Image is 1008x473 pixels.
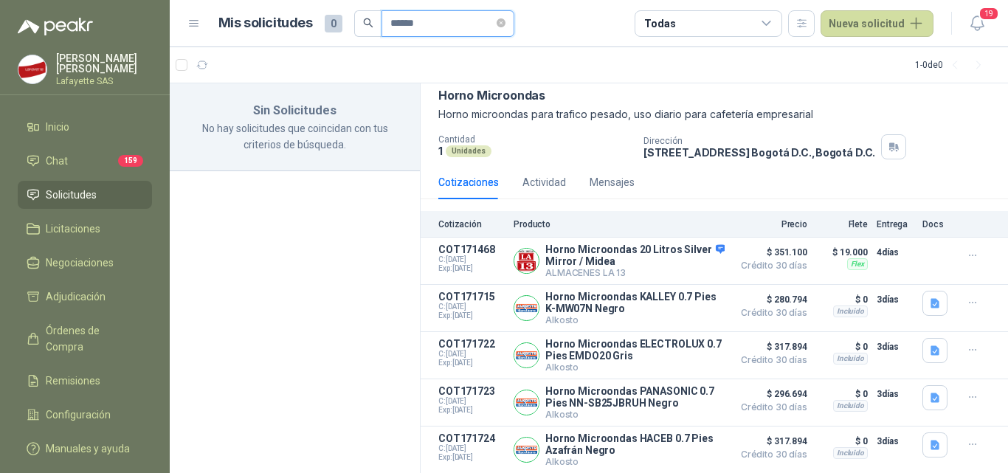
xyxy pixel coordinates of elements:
p: 3 días [877,291,914,308]
a: Órdenes de Compra [18,317,152,361]
p: [STREET_ADDRESS] Bogotá D.C. , Bogotá D.C. [643,146,875,159]
div: Flex [847,258,868,270]
p: $ 0 [816,291,868,308]
p: Lafayette SAS [56,77,152,86]
p: 3 días [877,385,914,403]
span: C: [DATE] [438,255,505,264]
p: Alkosto [545,409,725,420]
span: search [363,18,373,28]
span: C: [DATE] [438,397,505,406]
span: Negociaciones [46,255,114,271]
a: Configuración [18,401,152,429]
a: Solicitudes [18,181,152,209]
div: Mensajes [590,174,635,190]
p: Horno microondas para trafico pesado, uso diario para cafetería empresarial [438,106,990,122]
p: Horno Microondas ELECTROLUX 0.7 Pies EMDO20 Gris [545,338,725,362]
span: Crédito 30 días [733,356,807,365]
p: $ 19.000 [816,244,868,261]
span: Exp: [DATE] [438,359,505,367]
a: Negociaciones [18,249,152,277]
span: Remisiones [46,373,100,389]
p: [PERSON_NAME] [PERSON_NAME] [56,53,152,74]
p: Horno Microondas PANASONIC 0.7 Pies NN-SB25JBRUH Negro [545,385,725,409]
p: 4 días [877,244,914,261]
p: Entrega [877,219,914,229]
div: Incluido [833,447,868,459]
p: 3 días [877,338,914,356]
span: 0 [325,15,342,32]
p: Horno Microondas KALLEY 0.7 Pies K-MW07N Negro [545,291,725,314]
h3: Sin Solicitudes [187,101,402,120]
p: Horno Microondas HACEB 0.7 Pies Azafrán Negro [545,432,725,456]
span: Chat [46,153,68,169]
img: Company Logo [514,296,539,320]
a: Remisiones [18,367,152,395]
span: Exp: [DATE] [438,264,505,273]
span: close-circle [497,16,505,30]
a: Adjudicación [18,283,152,311]
span: Configuración [46,407,111,423]
div: Todas [644,15,675,32]
h1: Mis solicitudes [218,13,313,34]
div: Incluido [833,305,868,317]
span: $ 317.894 [733,338,807,356]
p: COT171468 [438,244,505,255]
div: Incluido [833,353,868,365]
p: Precio [733,219,807,229]
p: $ 0 [816,432,868,450]
p: 1 [438,145,443,157]
p: Docs [922,219,952,229]
img: Company Logo [514,390,539,415]
p: Horno Microondas [438,88,545,103]
span: C: [DATE] [438,444,505,453]
img: Company Logo [18,55,46,83]
p: COT171722 [438,338,505,350]
img: Logo peakr [18,18,93,35]
span: Crédito 30 días [733,308,807,317]
p: Producto [514,219,725,229]
span: Inicio [46,119,69,135]
span: $ 280.794 [733,291,807,308]
a: Chat159 [18,147,152,175]
span: close-circle [497,18,505,27]
div: Incluido [833,400,868,412]
p: $ 0 [816,385,868,403]
button: 19 [964,10,990,37]
span: C: [DATE] [438,303,505,311]
span: 19 [978,7,999,21]
div: 1 - 0 de 0 [915,53,990,77]
p: Dirección [643,136,875,146]
div: Cotizaciones [438,174,499,190]
p: Flete [816,219,868,229]
span: Órdenes de Compra [46,322,138,355]
p: COT171723 [438,385,505,397]
span: 159 [118,155,143,167]
span: Adjudicación [46,289,106,305]
p: Horno Microondas 20 Litros Silver Mirror / Midea [545,244,725,267]
span: Crédito 30 días [733,403,807,412]
a: Inicio [18,113,152,141]
div: Unidades [446,145,491,157]
span: C: [DATE] [438,350,505,359]
span: $ 351.100 [733,244,807,261]
p: 3 días [877,432,914,450]
p: COT171715 [438,291,505,303]
p: Alkosto [545,314,725,325]
span: Exp: [DATE] [438,453,505,462]
span: Manuales y ayuda [46,441,130,457]
span: Crédito 30 días [733,261,807,270]
span: Exp: [DATE] [438,311,505,320]
img: Company Logo [514,249,539,273]
p: Alkosto [545,456,725,467]
span: Crédito 30 días [733,450,807,459]
span: Solicitudes [46,187,97,203]
span: Exp: [DATE] [438,406,505,415]
p: $ 0 [816,338,868,356]
p: Alkosto [545,362,725,373]
button: Nueva solicitud [821,10,933,37]
a: Licitaciones [18,215,152,243]
p: COT171724 [438,432,505,444]
p: ALMACENES LA 13 [545,267,725,278]
span: $ 296.694 [733,385,807,403]
p: Cantidad [438,134,632,145]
